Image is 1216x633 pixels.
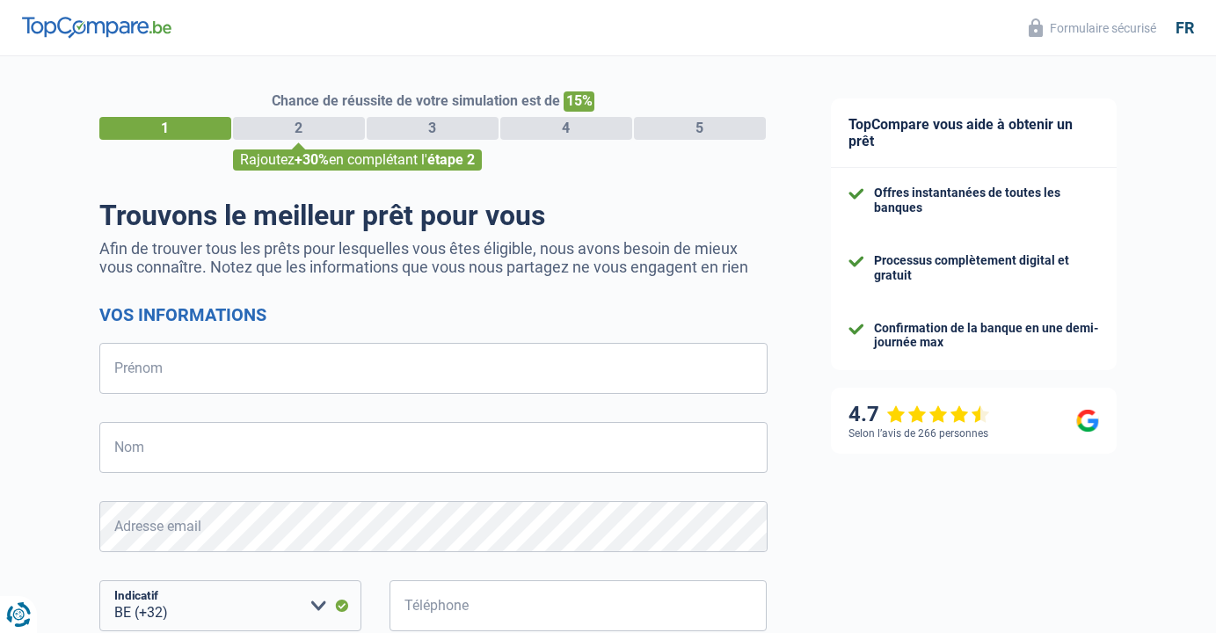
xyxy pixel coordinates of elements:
div: 2 [233,117,365,140]
p: Afin de trouver tous les prêts pour lesquelles vous êtes éligible, nous avons besoin de mieux vou... [99,239,768,276]
div: 4.7 [848,402,990,427]
span: étape 2 [427,151,475,168]
h1: Trouvons le meilleur prêt pour vous [99,199,768,232]
div: Processus complètement digital et gratuit [874,253,1099,283]
div: fr [1176,18,1194,38]
div: 1 [99,117,231,140]
span: +30% [295,151,329,168]
h2: Vos informations [99,304,768,325]
div: 5 [634,117,766,140]
div: TopCompare vous aide à obtenir un prêt [831,98,1117,168]
div: Selon l’avis de 266 personnes [848,427,988,440]
div: Rajoutez en complétant l' [233,149,482,171]
div: Offres instantanées de toutes les banques [874,186,1099,215]
input: 401020304 [390,580,768,631]
div: 4 [500,117,632,140]
div: 3 [367,117,499,140]
span: 15% [564,91,594,112]
img: TopCompare Logo [22,17,171,38]
span: Chance de réussite de votre simulation est de [272,92,560,109]
button: Formulaire sécurisé [1018,13,1167,42]
div: Confirmation de la banque en une demi-journée max [874,321,1099,351]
